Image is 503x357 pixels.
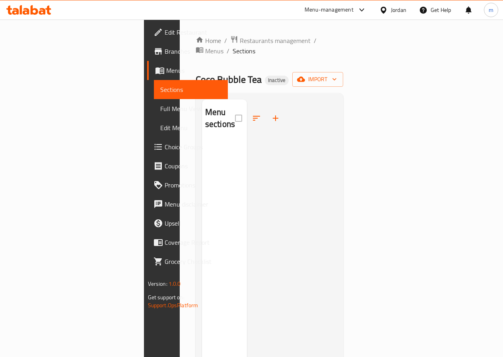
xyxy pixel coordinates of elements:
[196,35,344,56] nav: breadcrumb
[266,109,285,128] button: Add section
[202,137,247,144] nav: Menu sections
[160,85,221,94] span: Sections
[154,99,228,118] a: Full Menu View
[292,72,343,87] button: import
[148,292,184,302] span: Get support on:
[148,279,167,289] span: Version:
[165,47,221,56] span: Branches
[154,80,228,99] a: Sections
[265,77,289,84] span: Inactive
[147,61,228,80] a: Menus
[230,35,311,46] a: Restaurants management
[165,161,221,171] span: Coupons
[165,199,221,209] span: Menu disclaimer
[165,218,221,228] span: Upsell
[165,142,221,152] span: Choice Groups
[299,74,337,84] span: import
[147,23,228,42] a: Edit Restaurant
[165,27,221,37] span: Edit Restaurant
[166,66,221,75] span: Menus
[489,6,493,14] span: m
[160,123,221,133] span: Edit Menu
[169,279,181,289] span: 1.0.0
[314,36,317,45] li: /
[147,176,228,195] a: Promotions
[265,76,289,85] div: Inactive
[147,214,228,233] a: Upsell
[147,42,228,61] a: Branches
[147,156,228,176] a: Coupons
[148,300,198,310] a: Support.OpsPlatform
[227,46,229,56] li: /
[160,104,221,113] span: Full Menu View
[165,238,221,247] span: Coverage Report
[165,257,221,266] span: Grocery Checklist
[196,70,262,88] span: Coco Bubble Tea
[147,137,228,156] a: Choice Groups
[233,46,255,56] span: Sections
[154,118,228,137] a: Edit Menu
[147,195,228,214] a: Menu disclaimer
[240,36,311,45] span: Restaurants management
[147,233,228,252] a: Coverage Report
[165,180,221,190] span: Promotions
[147,252,228,271] a: Grocery Checklist
[391,6,406,14] div: Jordan
[305,5,353,15] div: Menu-management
